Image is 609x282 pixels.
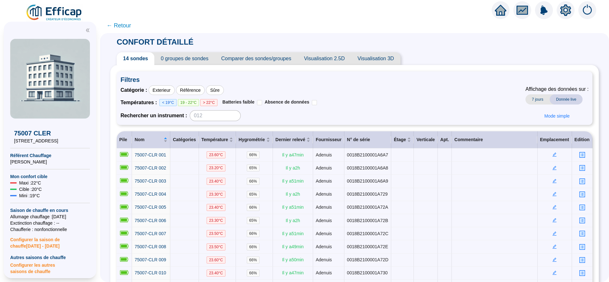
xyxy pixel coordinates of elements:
[247,191,260,198] span: 65 %
[135,204,166,211] a: 75007-CLR 005
[560,4,571,16] span: setting
[135,191,166,198] a: 75007-CLR 004
[199,131,236,148] th: Température
[207,204,226,211] span: 23.40 °C
[10,226,90,233] span: Chaufferie : non fonctionnelle
[313,131,344,148] th: Fournisseur
[313,214,344,227] td: Adenuis
[347,192,388,197] span: 0018B2100001A729
[347,178,388,184] span: 0018B2100001A6A9
[552,257,557,262] span: edit
[347,165,388,170] span: 0018B2100001A6A8
[282,152,304,157] span: Il y a 47 min
[121,86,147,94] span: Catégorie :
[347,152,388,157] span: 0018B2100001A6A7
[159,99,176,106] span: < 19°C
[579,152,585,158] span: profile
[265,99,309,105] span: Absence de données
[238,136,265,143] span: Hygrométrie
[135,270,166,275] span: 75007-CLR 010
[135,218,166,223] span: 75007-CLR 006
[117,52,154,65] span: 14 sondes
[282,244,304,249] span: Il y a 49 min
[552,179,557,183] span: edit
[282,178,304,184] span: Il y a 51 min
[538,131,572,148] th: Emplacement
[207,243,226,250] span: 23.50 °C
[579,191,585,198] span: profile
[207,151,226,158] span: 23.60 °C
[207,178,226,185] span: 23.40 °C
[135,165,166,170] span: 75007-CLR 002
[552,231,557,236] span: edit
[190,110,241,121] input: 012
[347,218,388,223] span: 0018B2100001A72B
[313,240,344,253] td: Adenuis
[313,227,344,240] td: Adenuis
[135,257,166,262] span: 75007-CLR 009
[282,231,304,236] span: Il y a 51 min
[572,131,592,148] th: Edition
[452,131,537,148] th: Commentaire
[247,164,260,171] span: 65 %
[347,257,388,262] span: 0018B2100001A72D
[247,217,260,224] span: 65 %
[19,186,42,192] span: Cible : 20 °C
[135,152,166,157] span: 75007-CLR 001
[10,233,90,249] span: Configurer la saison de chauffe [DATE] - [DATE]
[135,243,166,250] a: 75007-CLR 008
[170,131,199,148] th: Catégories
[10,254,90,261] span: Autres saisons de chauffe
[207,191,226,198] span: 23.30 °C
[207,164,226,171] span: 23.20 °C
[176,85,205,95] div: Référence
[14,138,86,144] span: [STREET_ADDRESS]
[223,99,254,105] span: Batteries faible
[135,230,166,237] a: 75007-CLR 007
[85,28,90,33] span: double-left
[313,175,344,188] td: Adenuis
[135,270,166,276] a: 75007-CLR 010
[26,4,83,22] img: efficap energie logo
[275,136,305,143] span: Dernier relevé
[19,192,40,199] span: Mini : 19 °C
[247,151,260,158] span: 66 %
[10,220,90,226] span: Exctinction chauffage : --
[121,112,187,119] span: Rechercher un instrument :
[525,94,550,105] span: 7 jours
[394,136,406,143] span: Étage
[579,178,585,184] span: profile
[579,270,585,276] span: profile
[347,205,388,210] span: 0018B2100001A72A
[313,201,344,214] td: Adenuis
[132,131,170,148] th: Nom
[313,162,344,175] td: Adenuis
[579,244,585,250] span: profile
[552,192,557,196] span: edit
[121,75,589,84] span: Filtres
[552,152,557,157] span: edit
[10,213,90,220] span: Allumage chauffage : [DATE]
[438,131,452,148] th: Apt.
[286,165,300,170] span: Il y a 2 h
[135,217,166,224] a: 75007-CLR 006
[135,136,162,143] span: Nom
[10,261,90,275] span: Configurer les autres saisons de chauffe
[119,137,127,142] span: Pile
[207,217,226,224] span: 23.30 °C
[552,218,557,222] span: edit
[347,231,388,236] span: 0018B2100001A72C
[19,180,41,186] span: Maxi : 22 °C
[525,85,589,93] span: Affichage des données sur :
[154,52,215,65] span: 0 groupes de sondes
[391,131,414,148] th: Étage
[206,85,224,95] div: Sûre
[552,166,557,170] span: edit
[178,99,199,106] span: 19 - 22°C
[347,244,388,249] span: 0018B2100001A72E
[517,4,528,16] span: fund
[578,1,596,19] img: alerts
[344,131,391,148] th: N° de série
[552,205,557,209] span: edit
[273,131,313,148] th: Dernier relevé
